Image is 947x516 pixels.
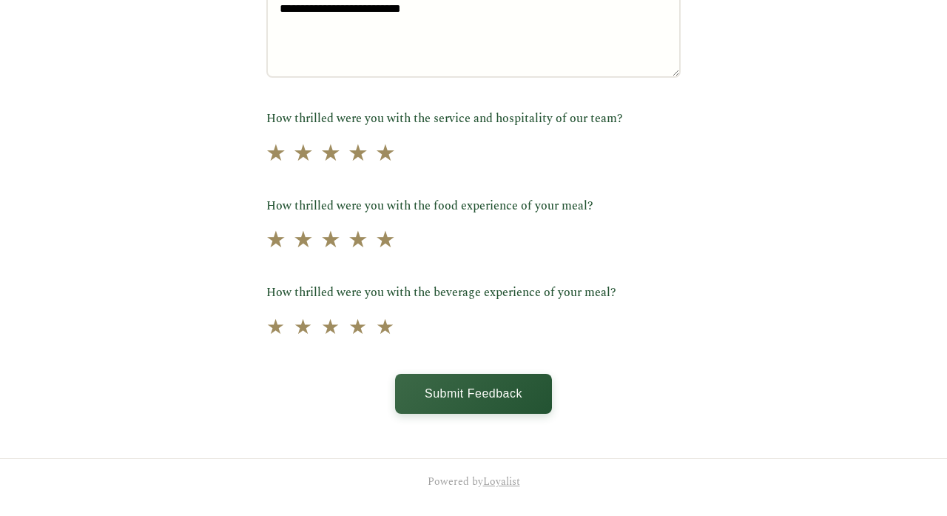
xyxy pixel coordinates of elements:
span: ★ [321,312,340,345]
label: How thrilled were you with the beverage experience of your meal? [266,284,681,303]
span: ★ [293,135,314,172]
span: ★ [294,312,312,345]
a: Loyalist [483,474,520,489]
label: How thrilled were you with the service and hospitality of our team? [266,110,681,129]
button: Submit Feedback [395,374,552,414]
span: ★ [320,135,341,172]
span: ★ [348,312,367,345]
span: ★ [320,223,341,259]
label: How thrilled were you with the food experience of your meal? [266,197,681,216]
span: ★ [266,223,286,259]
span: ★ [266,312,285,345]
span: ★ [375,135,396,172]
span: ★ [348,223,368,259]
span: ★ [375,223,396,259]
span: ★ [293,223,314,259]
span: ★ [376,312,394,345]
span: ★ [266,135,286,172]
span: ★ [348,135,368,172]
